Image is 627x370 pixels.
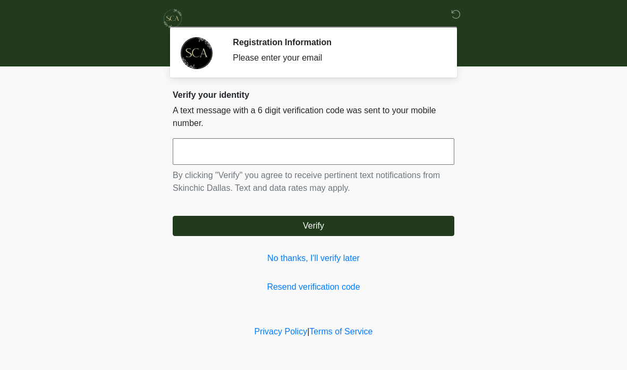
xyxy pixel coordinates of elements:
[173,281,454,293] a: Resend verification code
[309,327,372,336] a: Terms of Service
[162,8,183,29] img: Skinchic Dallas Logo
[255,327,308,336] a: Privacy Policy
[233,52,438,64] div: Please enter your email
[307,327,309,336] a: |
[173,216,454,236] button: Verify
[173,90,454,100] h2: Verify your identity
[233,37,438,47] h2: Registration Information
[173,252,454,265] a: No thanks, I'll verify later
[173,169,454,195] p: By clicking "Verify" you agree to receive pertinent text notifications from Skinchic Dallas. Text...
[173,104,454,130] p: A text message with a 6 digit verification code was sent to your mobile number.
[181,37,213,69] img: Agent Avatar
